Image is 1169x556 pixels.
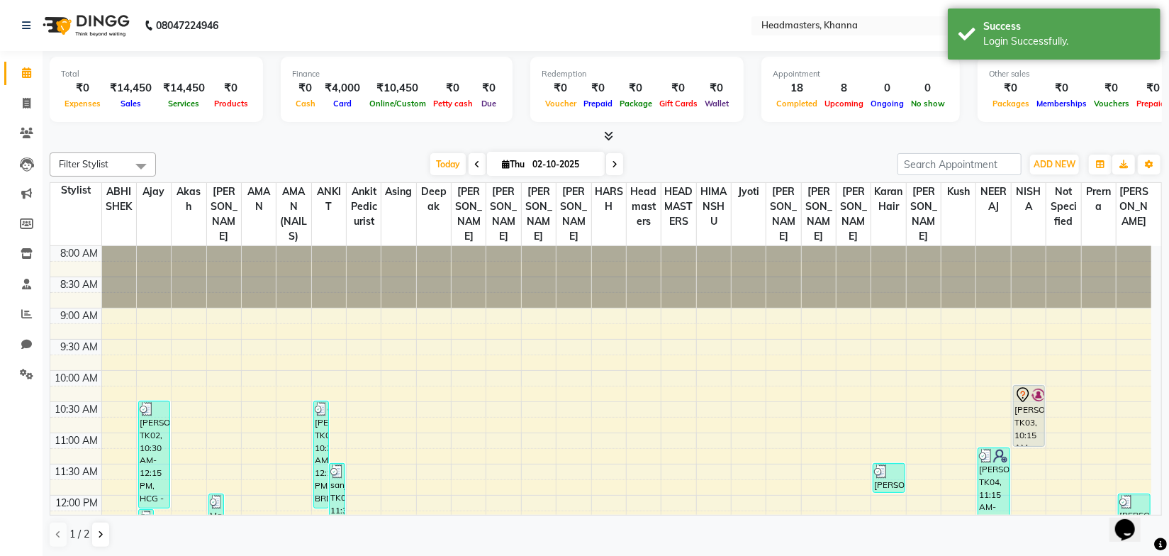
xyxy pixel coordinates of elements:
div: Appointment [773,68,949,80]
div: [PERSON_NAME], TK01, 10:30 AM-12:15 PM, BRD - [PERSON_NAME],HCG - Hair Cut by Senior Hair Stylist [314,401,329,508]
span: [PERSON_NAME] [556,183,591,245]
div: Finance [292,68,501,80]
button: ADD NEW [1030,155,1079,174]
div: Login Successfully. [983,34,1150,49]
div: Total [61,68,252,80]
div: Redemption [542,68,732,80]
span: Wallet [701,99,732,109]
div: ₹0 [989,80,1033,96]
div: 0 [867,80,907,96]
span: Not Specified [1046,183,1080,230]
span: Filter Stylist [59,158,108,169]
span: HEAD MASTERS [661,183,695,230]
span: ABHISHEK [102,183,136,216]
span: [PERSON_NAME] [522,183,556,245]
span: Package [616,99,656,109]
div: 8 [821,80,867,96]
div: 10:00 AM [52,371,101,386]
span: ANKIT [312,183,346,216]
span: Expenses [61,99,104,109]
iframe: chat widget [1109,499,1155,542]
span: [PERSON_NAME] [837,183,871,245]
span: Completed [773,99,821,109]
span: Products [211,99,252,109]
div: ₹0 [292,80,319,96]
span: AMAN [242,183,276,216]
span: 1 / 2 [69,527,89,542]
div: [PERSON_NAME], TK03, 10:15 AM-11:15 AM, INS-FC-W&B - Whitening & Brightening (For Pigmentation, D... [1014,386,1044,446]
img: logo [36,6,133,45]
div: [PERSON_NAME], TK02, 10:30 AM-12:15 PM, HCG - Hair Cut by Senior Hair Stylist,BRD - [PERSON_NAME] [139,401,169,508]
div: ₹14,450 [104,80,157,96]
span: Deepak [417,183,451,216]
span: Gift Cards [656,99,701,109]
div: 11:30 AM [52,465,101,479]
div: 9:30 AM [58,340,101,355]
div: ₹0 [1033,80,1090,96]
span: Prerna [1082,183,1116,216]
span: [PERSON_NAME] [452,183,486,245]
span: [PERSON_NAME] [207,183,241,245]
div: Stylist [50,183,101,198]
div: ₹14,450 [157,80,211,96]
input: 2025-10-02 [528,154,599,175]
span: [PERSON_NAME] [907,183,941,245]
span: Thu [498,159,528,169]
span: Today [430,153,466,175]
span: Karan Hair [871,183,905,216]
span: ADD NEW [1034,159,1075,169]
span: Sales [117,99,145,109]
div: ₹0 [61,80,104,96]
span: [PERSON_NAME] [802,183,836,245]
span: Cash [292,99,319,109]
div: ₹0 [1090,80,1133,96]
div: ₹0 [701,80,732,96]
div: 18 [773,80,821,96]
span: NEERAJ [976,183,1010,216]
div: Madhu, TK07, 12:00 PM-01:00 PM, Trim - Trimming (one Length) [209,494,224,555]
div: ₹0 [476,80,501,96]
span: HARSH [592,183,626,216]
div: 0 [907,80,949,96]
span: Ongoing [867,99,907,109]
span: Memberships [1033,99,1090,109]
span: Asing [381,183,415,201]
span: Due [478,99,500,109]
div: ₹10,450 [366,80,430,96]
span: AMAN (NAILS) [276,183,311,245]
div: 11:00 AM [52,433,101,448]
input: Search Appointment [897,153,1022,175]
span: Headmasters [627,183,661,230]
div: 9:00 AM [58,308,101,323]
span: Voucher [542,99,580,109]
span: Vouchers [1090,99,1133,109]
span: Services [165,99,203,109]
span: NISHA [1012,183,1046,216]
div: ₹0 [616,80,656,96]
div: ₹0 [580,80,616,96]
span: Ankit Pedicurist [347,183,381,230]
div: Vikas, TK08, 12:15 PM-01:00 PM, BRD - [PERSON_NAME] [139,510,154,555]
span: ajay [137,183,171,201]
div: [PERSON_NAME], TK02, 12:00 PM-12:30 PM, HCG-B - BABY BOY HAIR CUT [1119,494,1150,523]
span: Prepaid [580,99,616,109]
span: No show [907,99,949,109]
span: [PERSON_NAME] [766,183,800,245]
span: [PERSON_NAME] [1117,183,1151,230]
div: 8:30 AM [58,277,101,292]
span: HIMANSHU [697,183,731,230]
div: ₹0 [430,80,476,96]
div: 12:00 PM [53,496,101,511]
span: Upcoming [821,99,867,109]
div: ₹0 [656,80,701,96]
span: Online/Custom [366,99,430,109]
span: [PERSON_NAME] [486,183,520,245]
span: Card [330,99,355,109]
span: Jyoti [732,183,766,201]
div: 10:30 AM [52,402,101,417]
div: ₹4,000 [319,80,366,96]
span: Petty cash [430,99,476,109]
span: Akash [172,183,206,216]
span: Packages [989,99,1033,109]
span: Kush [941,183,975,201]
